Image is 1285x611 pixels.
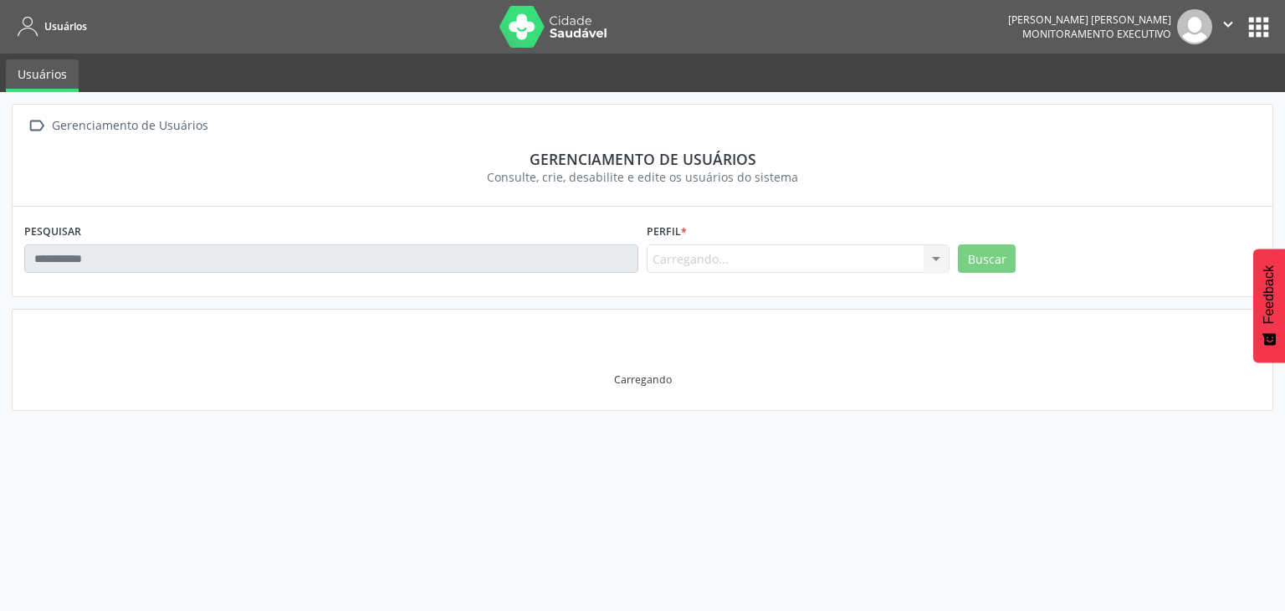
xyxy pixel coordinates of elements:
[1212,9,1244,44] button: 
[49,114,211,138] div: Gerenciamento de Usuários
[1022,27,1171,41] span: Monitoramento Executivo
[24,114,211,138] a:  Gerenciamento de Usuários
[958,244,1016,273] button: Buscar
[36,168,1249,186] div: Consulte, crie, desabilite e edite os usuários do sistema
[1262,265,1277,324] span: Feedback
[24,114,49,138] i: 
[1008,13,1171,27] div: [PERSON_NAME] [PERSON_NAME]
[44,19,87,33] span: Usuários
[647,218,687,244] label: Perfil
[1253,249,1285,362] button: Feedback - Mostrar pesquisa
[1177,9,1212,44] img: img
[36,150,1249,168] div: Gerenciamento de usuários
[1244,13,1273,42] button: apps
[12,13,87,40] a: Usuários
[6,59,79,92] a: Usuários
[614,372,672,387] div: Carregando
[1219,15,1237,33] i: 
[24,218,81,244] label: PESQUISAR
